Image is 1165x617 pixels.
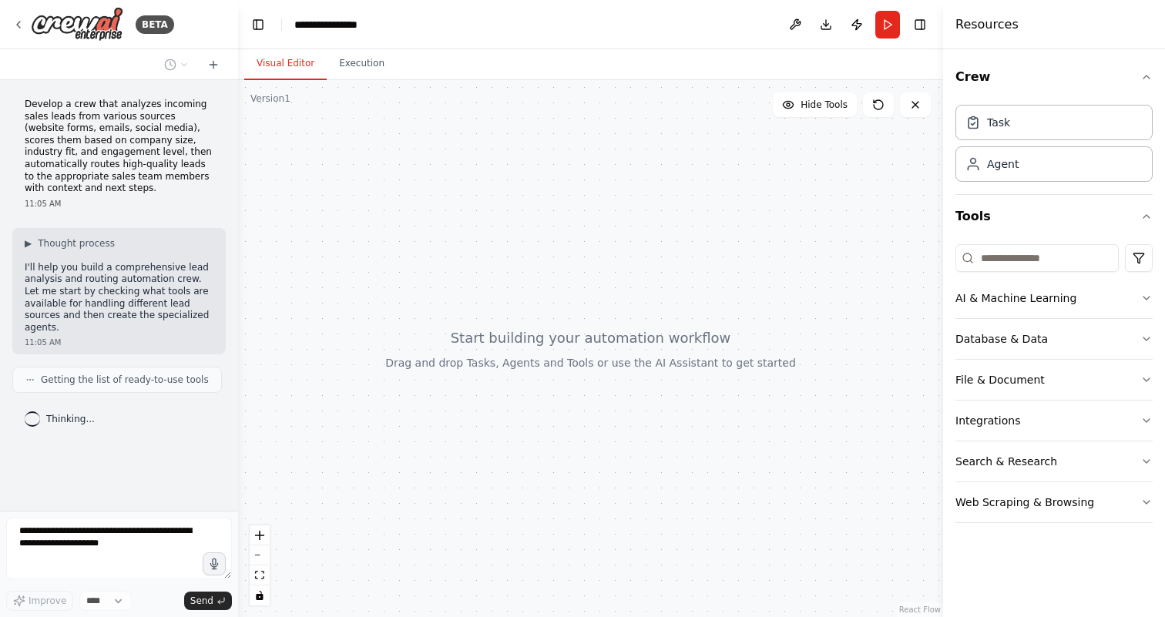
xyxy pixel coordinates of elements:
a: React Flow attribution [899,605,941,614]
button: Integrations [955,401,1153,441]
button: ▶Thought process [25,237,115,250]
button: Switch to previous chat [158,55,195,74]
button: Send [184,592,232,610]
button: Start a new chat [201,55,226,74]
button: Tools [955,195,1153,238]
button: zoom in [250,525,270,545]
button: Visual Editor [244,48,327,80]
h4: Resources [955,15,1019,34]
button: Database & Data [955,319,1153,359]
button: Click to speak your automation idea [203,552,226,575]
div: 11:05 AM [25,337,213,348]
button: fit view [250,565,270,585]
button: Web Scraping & Browsing [955,482,1153,522]
button: Hide left sidebar [247,14,269,35]
button: Hide Tools [773,92,857,117]
button: toggle interactivity [250,585,270,605]
div: 11:05 AM [25,198,213,210]
button: Hide right sidebar [909,14,931,35]
span: ▶ [25,237,32,250]
span: Hide Tools [801,99,848,111]
div: Version 1 [250,92,290,105]
button: File & Document [955,360,1153,400]
div: React Flow controls [250,525,270,605]
button: Crew [955,55,1153,99]
span: Thinking... [46,413,95,425]
button: zoom out [250,545,270,565]
button: Search & Research [955,441,1153,481]
button: AI & Machine Learning [955,278,1153,318]
p: Develop a crew that analyzes incoming sales leads from various sources (website forms, emails, so... [25,99,213,195]
p: I'll help you build a comprehensive lead analysis and routing automation crew. Let me start by ch... [25,262,213,334]
div: Tools [955,238,1153,535]
div: Crew [955,99,1153,194]
div: Task [987,115,1010,130]
button: Execution [327,48,397,80]
span: Thought process [38,237,115,250]
button: Improve [6,591,73,611]
img: Logo [31,7,123,42]
div: BETA [136,15,174,34]
nav: breadcrumb [294,17,374,32]
span: Send [190,595,213,607]
span: Improve [29,595,66,607]
div: Agent [987,156,1019,172]
span: Getting the list of ready-to-use tools [41,374,209,386]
